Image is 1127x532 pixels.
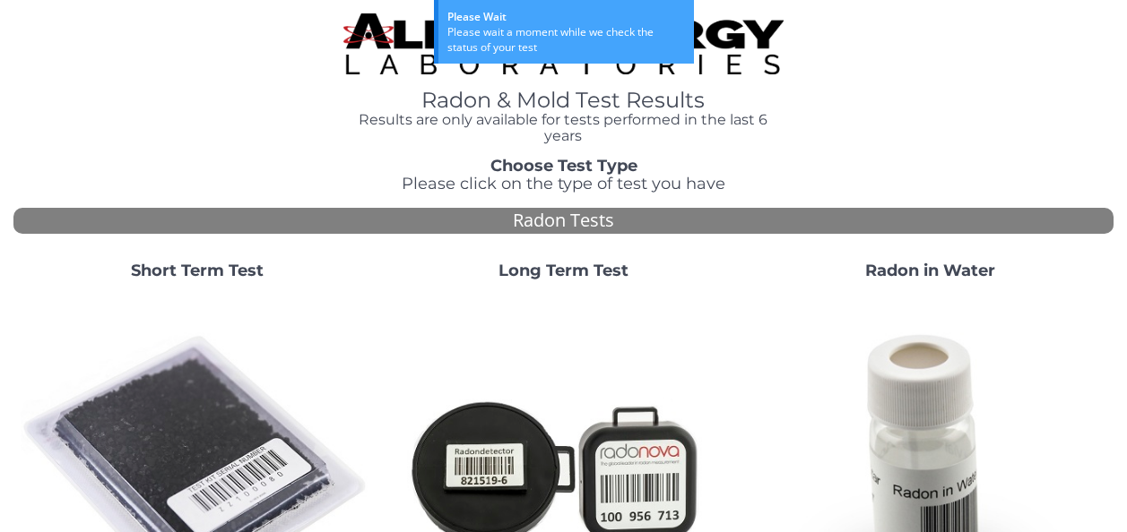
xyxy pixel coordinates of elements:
strong: Long Term Test [498,261,629,280]
strong: Radon in Water [865,261,995,280]
div: Please wait a moment while we check the status of your test [447,24,685,55]
div: Please Wait [447,9,685,24]
span: Please click on the type of test you have [402,174,725,193]
strong: Short Term Test [131,261,264,280]
div: Radon Tests [13,208,1114,234]
strong: Choose Test Type [490,156,637,176]
h4: Results are only available for tests performed in the last 6 years [343,112,784,143]
h1: Radon & Mold Test Results [343,89,784,112]
img: TightCrop.jpg [343,13,784,74]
